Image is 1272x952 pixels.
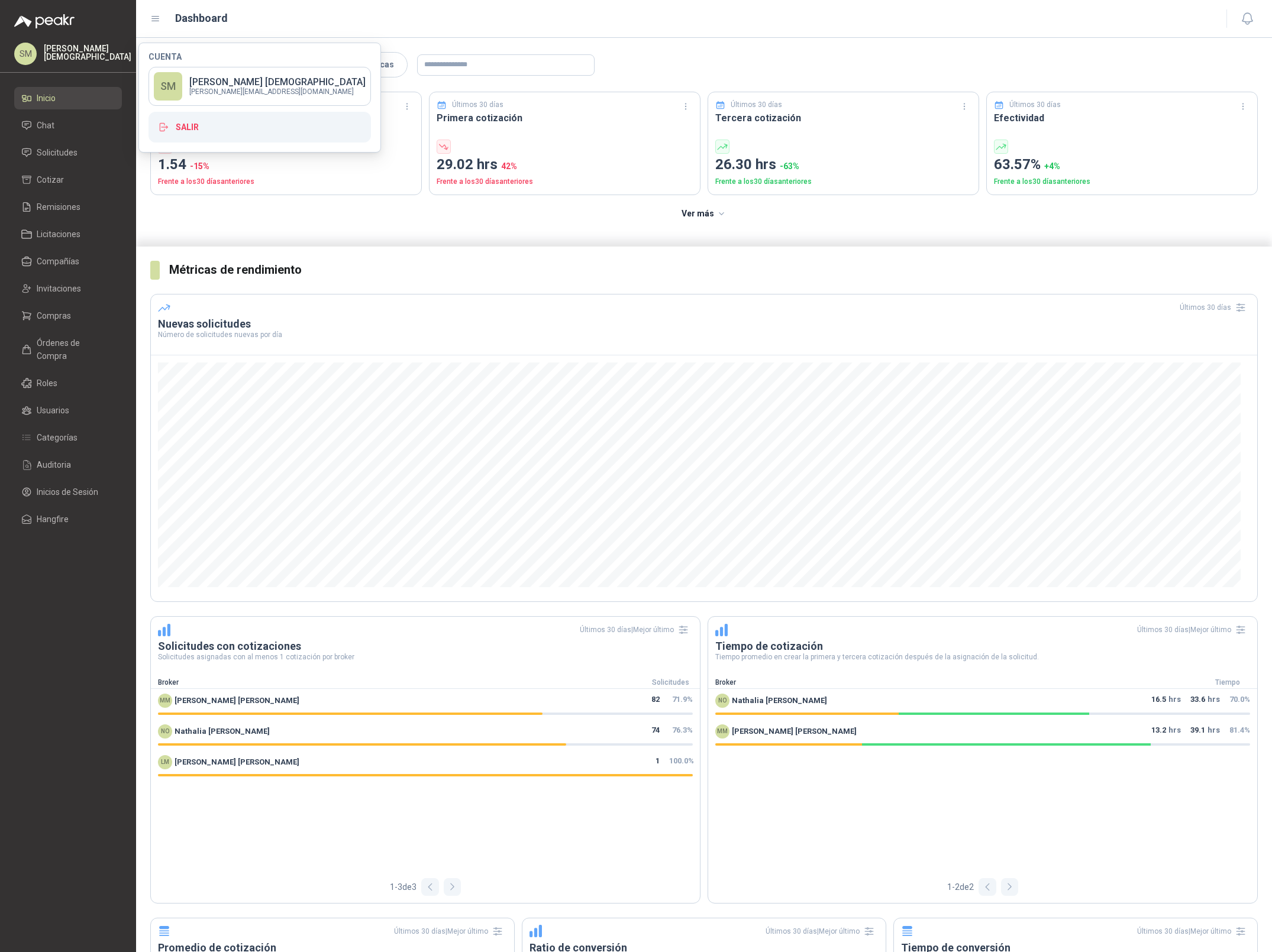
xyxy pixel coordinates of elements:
[189,77,366,87] p: [PERSON_NAME] [DEMOGRAPHIC_DATA]
[437,154,693,176] p: 29.02 hrs
[190,161,209,171] span: -15 %
[14,454,122,476] a: Auditoria
[37,173,64,186] span: Cotizar
[14,14,75,28] img: Logo peakr
[37,119,54,132] span: Chat
[158,154,414,176] p: 1.54
[732,726,857,737] span: [PERSON_NAME] [PERSON_NAME]
[437,176,693,187] p: Frente a los 30 días anteriores
[37,228,80,241] span: Licitaciones
[14,43,37,65] div: SM
[766,922,879,941] div: Últimos 30 días | Mejor último
[37,404,69,417] span: Usuarios
[44,44,131,61] p: [PERSON_NAME] [DEMOGRAPHIC_DATA]
[14,332,122,367] a: Órdenes de Compra
[1229,695,1250,704] span: 70.0 %
[158,176,414,187] p: Frente a los 30 días anteriores
[394,922,507,941] div: Últimos 30 días | Mejor último
[1151,724,1181,739] p: hrs
[37,513,69,526] span: Hangfire
[158,317,1250,331] h3: Nuevas solicitudes
[580,620,693,639] div: Últimos 30 días | Mejor último
[14,250,122,273] a: Compañías
[994,111,1250,125] h3: Efectividad
[37,485,98,498] span: Inicios de Sesión
[641,677,700,688] div: Solicitudes
[780,161,799,171] span: -63 %
[14,114,122,137] a: Chat
[1151,694,1166,708] span: 16.5
[1137,922,1250,941] div: Últimos 30 días | Mejor último
[14,141,122,164] a: Solicitudes
[14,305,122,327] a: Compras
[37,458,71,471] span: Auditoria
[651,694,660,708] span: 82
[994,176,1250,187] p: Frente a los 30 días anteriores
[994,154,1250,176] p: 63.57%
[175,695,299,707] span: [PERSON_NAME] [PERSON_NAME]
[669,756,694,765] span: 100.0 %
[37,377,57,390] span: Roles
[947,880,974,893] span: 1 - 2 de 2
[1190,724,1205,739] span: 39.1
[189,88,366,95] p: [PERSON_NAME][EMAIL_ADDRESS][DOMAIN_NAME]
[175,726,270,737] span: Nathalia [PERSON_NAME]
[715,639,1250,653] h3: Tiempo de cotización
[37,336,111,362] span: Órdenes de Compra
[1009,99,1061,111] p: Últimos 30 días
[437,111,693,125] h3: Primera cotización
[158,694,172,708] div: MM
[672,695,693,704] span: 71.9 %
[656,755,660,769] span: 1
[37,309,71,322] span: Compras
[715,176,971,187] p: Frente a los 30 días anteriores
[37,92,56,105] span: Inicio
[715,111,971,125] h3: Tercera cotización
[715,724,729,739] div: MM
[14,87,122,109] a: Inicio
[175,756,299,768] span: [PERSON_NAME] [PERSON_NAME]
[148,112,371,143] button: Salir
[158,724,172,739] div: NO
[1044,161,1060,171] span: + 4 %
[175,10,228,27] h1: Dashboard
[1180,298,1250,317] div: Últimos 30 días
[37,255,79,268] span: Compañías
[1198,677,1257,688] div: Tiempo
[14,399,122,422] a: Usuarios
[1229,726,1250,734] span: 81.4 %
[151,677,641,688] div: Broker
[158,755,172,769] div: LM
[732,695,827,707] span: Nathalia [PERSON_NAME]
[1151,694,1181,708] p: hrs
[1151,724,1166,739] span: 13.2
[675,202,734,226] button: Ver más
[14,372,122,394] a: Roles
[672,726,693,734] span: 76.3 %
[731,99,782,111] p: Últimos 30 días
[158,331,1250,338] p: Número de solicitudes nuevas por día
[708,677,1198,688] div: Broker
[37,146,78,159] span: Solicitudes
[158,653,693,660] p: Solicitudes asignadas con al menos 1 cotización por broker
[452,99,503,111] p: Últimos 30 días
[1190,724,1220,739] p: hrs
[14,223,122,245] a: Licitaciones
[1190,694,1205,708] span: 33.6
[37,282,81,295] span: Invitaciones
[14,277,122,300] a: Invitaciones
[715,154,971,176] p: 26.30 hrs
[1190,694,1220,708] p: hrs
[1137,620,1250,639] div: Últimos 30 días | Mejor último
[14,169,122,191] a: Cotizar
[154,72,182,101] div: SM
[148,53,371,61] h4: Cuenta
[169,261,1258,279] h3: Métricas de rendimiento
[37,200,80,213] span: Remisiones
[14,508,122,530] a: Hangfire
[14,426,122,449] a: Categorías
[715,653,1250,660] p: Tiempo promedio en crear la primera y tercera cotización después de la asignación de la solicitud.
[37,431,78,444] span: Categorías
[715,694,729,708] div: NO
[651,724,660,739] span: 74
